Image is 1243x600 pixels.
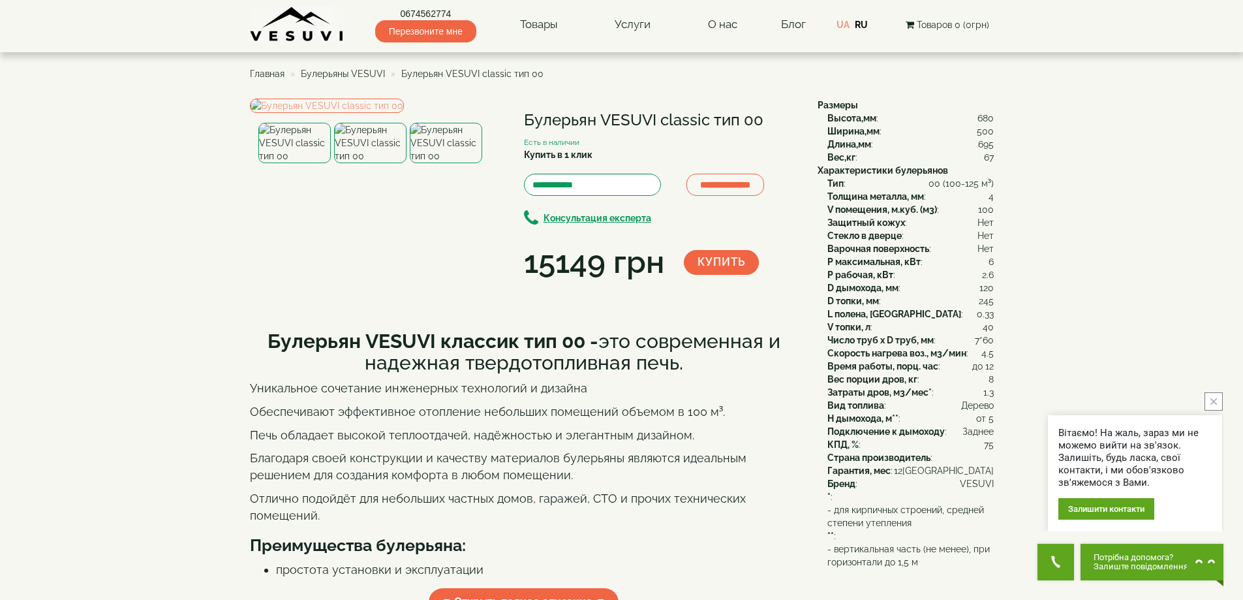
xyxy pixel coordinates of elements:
span: Заднее [962,425,994,438]
div: : [827,281,994,294]
span: Нет [977,242,994,255]
a: RU [855,20,868,30]
b: Варочная поверхность [827,244,929,254]
div: : [827,321,994,334]
a: Товары [507,10,571,40]
b: Ширина,мм [827,126,880,136]
b: D дымохода, мм [827,283,898,293]
button: Купить [684,250,759,275]
p: Уникальное сочетание инженерных технологий и дизайна [250,380,798,397]
div: : [827,177,994,190]
span: 4 [989,190,994,203]
span: 680 [977,112,994,125]
span: 6 [989,255,994,268]
span: 8 [989,373,994,386]
span: до 12 [972,360,994,373]
div: : [827,138,994,151]
b: Число труб x D труб, мм [827,335,934,345]
span: 100 [978,203,994,216]
span: 4.5 [981,347,994,360]
a: UA [836,20,850,30]
p: Отлично подойдёт для небольших частных домов, гаражей, СТО и прочих технических помещений. [250,490,798,524]
span: [GEOGRAPHIC_DATA] [902,464,994,477]
span: 0.33 [977,308,994,321]
button: Get Call button [1037,544,1074,580]
b: Вид топлива [827,400,884,411]
b: D топки, мм [827,296,879,306]
b: L полена, [GEOGRAPHIC_DATA] [827,309,961,319]
a: Услуги [602,10,664,40]
li: простота установки и эксплуатации [276,561,798,578]
div: : [827,229,994,242]
span: Главная [250,69,284,79]
b: Консультация експерта [544,213,651,223]
span: Дерево [961,399,994,412]
img: Булерьян VESUVI classic тип 00 [334,123,407,163]
div: : [827,112,994,125]
span: 500 [977,125,994,138]
b: V топки, л [827,322,870,332]
div: : [827,503,994,543]
img: content [250,7,345,42]
h1: Булерьян VESUVI classic тип 00 [524,112,798,129]
b: Размеры [818,100,858,110]
b: Высота,мм [827,113,876,123]
div: : [827,125,994,138]
div: : [827,255,994,268]
span: 2.6 [982,268,994,281]
button: Chat button [1081,544,1223,580]
h2: это современная и надежная твердотопливная печь. [250,330,798,373]
div: Вітаємо! На жаль, зараз ми не можемо вийти на зв'язок. Залишіть, будь ласка, свої контакти, і ми ... [1058,427,1212,489]
div: : [827,203,994,216]
div: : [827,334,994,347]
span: 40 [983,321,994,334]
b: Гарантия, мес [827,466,891,476]
b: Скорость нагрева воз., м3/мин [827,348,966,358]
span: 75 [984,438,994,451]
div: : [827,386,994,399]
a: Блог [781,18,806,31]
div: : [827,373,994,386]
span: Нет [977,229,994,242]
div: : [827,464,994,477]
label: Купить в 1 клик [524,148,592,161]
span: - для кирпичных строений, средней степени утепления [827,503,994,529]
div: : [827,268,994,281]
b: Булерьян VESUVI классик тип 00 - [268,330,598,353]
span: Товаров 0 (0грн) [917,20,989,30]
b: P максимальная, кВт [827,257,921,267]
div: : [827,151,994,164]
b: Вес порции дров, кг [827,374,917,385]
span: Булерьяны VESUVI [301,69,385,79]
b: Толщина металла, мм [827,191,924,202]
span: Булерьян VESUVI classic тип 00 [401,69,544,79]
img: Булерьян VESUVI classic тип 00 [250,99,404,113]
span: Нет [977,216,994,229]
div: : [827,216,994,229]
span: 695 [978,138,994,151]
b: Время работы, порц. час [827,361,938,371]
small: Есть в наличии [524,138,579,147]
span: 245 [979,294,994,308]
b: Подключение к дымоходу [827,426,945,437]
div: : [827,399,994,412]
b: Характеристики булерьянов [818,165,948,176]
b: Стекло в дверце [827,230,902,241]
span: 67 [984,151,994,164]
p: Благодаря своей конструкции и качеству материалов булерьяны являются идеальным решением для созда... [250,450,798,483]
b: Преимущества булерьяна: [250,535,466,555]
div: : [827,412,994,425]
span: Перезвоните мне [375,20,476,42]
b: Длина,мм [827,139,871,150]
b: P рабочая, кВт [827,270,893,280]
div: : [827,360,994,373]
b: Тип [827,178,844,189]
div: : [827,477,994,490]
span: Залиште повідомлення [1094,562,1188,571]
div: : [827,451,994,464]
span: - вертикальная часть (не менее), при горизонтали до 1,5 м [827,543,994,569]
b: V помещения, м.куб. (м3) [827,204,937,215]
span: от 5 [976,412,994,425]
p: Обеспечивают эффективное отопление небольших помещений объемом в 100 м³. [250,403,798,420]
